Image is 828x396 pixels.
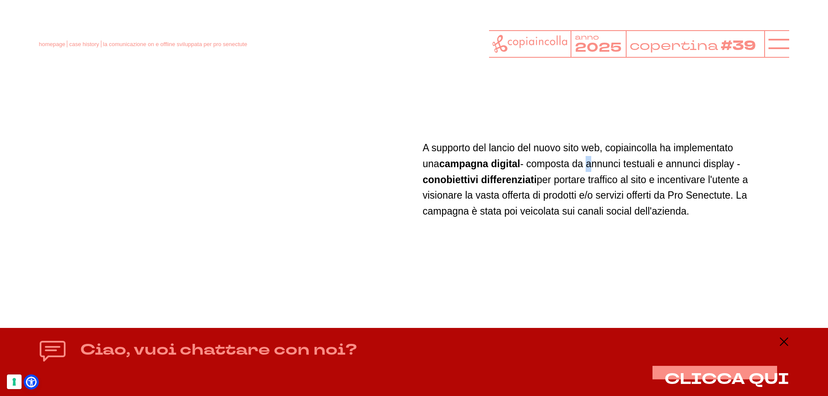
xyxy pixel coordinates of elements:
[80,340,357,361] h4: Ciao, vuoi chattare con noi?
[39,41,65,47] a: homepage
[575,32,599,42] tspan: anno
[7,374,22,389] button: Le tue preferenze relative al consenso per le tecnologie di tracciamento
[69,41,99,47] a: case history
[26,377,37,387] a: Open Accessibility Menu
[440,174,537,185] strong: obiettivi differenziati
[423,140,789,219] p: A supporto del lancio del nuovo sito web, copiaincolla ha implementato una - composta da annunci ...
[665,369,789,390] span: CLICCA QUI
[629,36,721,54] tspan: copertina
[665,371,789,388] button: CLICCA QUI
[103,41,247,47] span: la comunicazione on e offline sviluppata per pro senectute
[423,174,440,185] strong: con
[439,158,520,169] strong: campagna digital
[575,39,621,57] tspan: 2025
[723,36,760,56] tspan: #39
